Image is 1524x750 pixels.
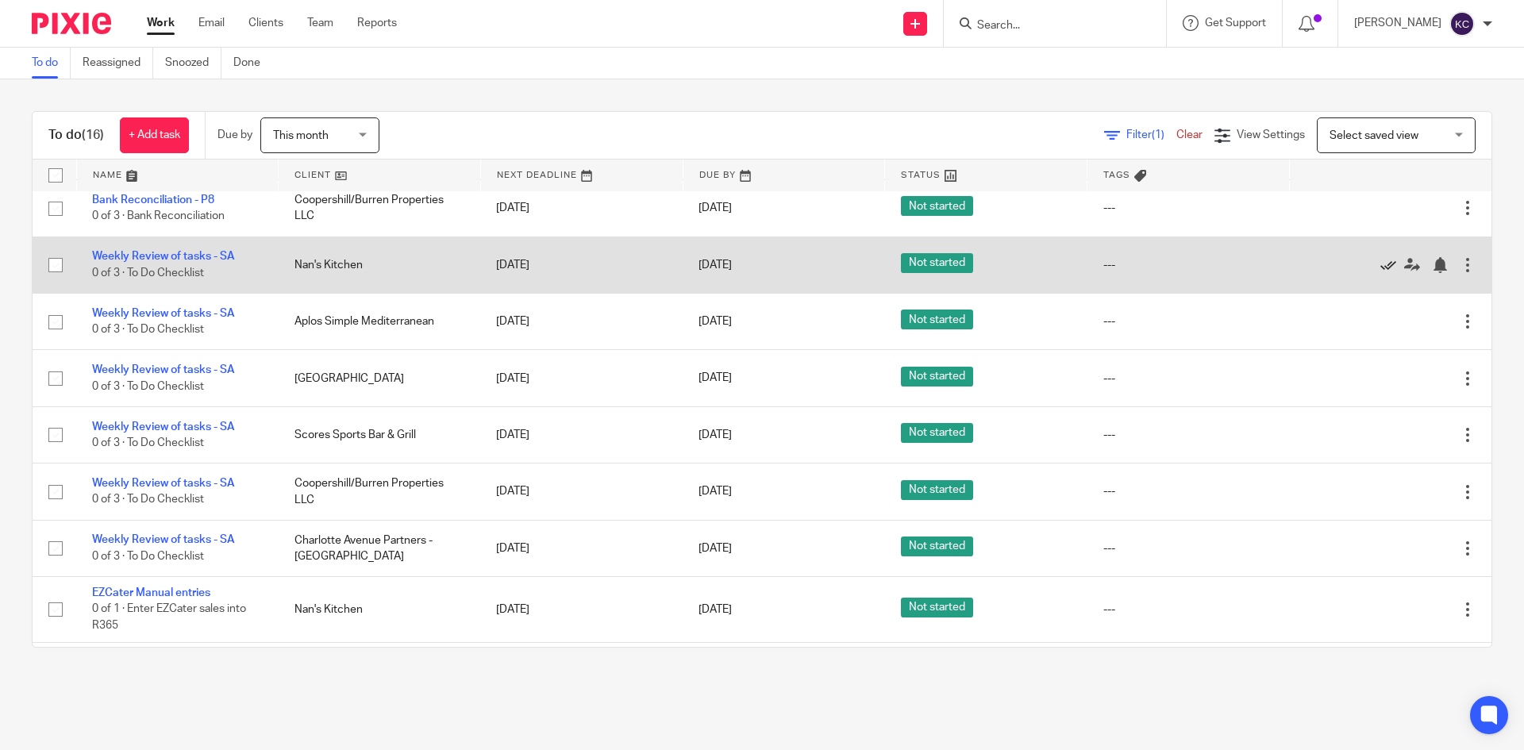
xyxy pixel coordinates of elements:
[698,316,732,327] span: [DATE]
[1103,483,1274,499] div: ---
[901,253,973,273] span: Not started
[480,642,683,707] td: [DATE]
[92,381,204,392] span: 0 of 3 · To Do Checklist
[92,551,204,562] span: 0 of 3 · To Do Checklist
[92,587,210,598] a: EZCater Manual entries
[480,463,683,520] td: [DATE]
[273,130,329,141] span: This month
[279,237,481,293] td: Nan's Kitchen
[1449,11,1475,37] img: svg%3E
[83,48,153,79] a: Reassigned
[480,406,683,463] td: [DATE]
[279,180,481,237] td: Coopershill/Burren Properties LLC
[901,480,973,500] span: Not started
[698,373,732,384] span: [DATE]
[92,324,204,335] span: 0 of 3 · To Do Checklist
[1205,17,1266,29] span: Get Support
[976,19,1118,33] input: Search
[901,598,973,617] span: Not started
[48,127,104,144] h1: To do
[480,577,683,642] td: [DATE]
[901,310,973,329] span: Not started
[248,15,283,31] a: Clients
[480,294,683,350] td: [DATE]
[1103,602,1274,617] div: ---
[1126,129,1176,140] span: Filter
[198,15,225,31] a: Email
[92,437,204,448] span: 0 of 3 · To Do Checklist
[92,364,235,375] a: Weekly Review of tasks - SA
[233,48,272,79] a: Done
[698,604,732,615] span: [DATE]
[1103,371,1274,387] div: ---
[901,196,973,216] span: Not started
[1237,129,1305,140] span: View Settings
[92,604,246,632] span: 0 of 1 · Enter EZCater sales into R365
[147,15,175,31] a: Work
[279,294,481,350] td: Aplos Simple Mediterranean
[698,202,732,213] span: [DATE]
[92,494,204,506] span: 0 of 3 · To Do Checklist
[480,180,683,237] td: [DATE]
[698,260,732,271] span: [DATE]
[1354,15,1441,31] p: [PERSON_NAME]
[279,642,481,707] td: Aplos Simple Mediterranean
[1330,130,1418,141] span: Select saved view
[279,520,481,576] td: Charlotte Avenue Partners - [GEOGRAPHIC_DATA]
[279,406,481,463] td: Scores Sports Bar & Grill
[480,520,683,576] td: [DATE]
[698,486,732,497] span: [DATE]
[92,534,235,545] a: Weekly Review of tasks - SA
[92,421,235,433] a: Weekly Review of tasks - SA
[307,15,333,31] a: Team
[1103,171,1130,179] span: Tags
[32,48,71,79] a: To do
[279,350,481,406] td: [GEOGRAPHIC_DATA]
[1103,313,1274,329] div: ---
[1103,200,1274,216] div: ---
[92,267,204,279] span: 0 of 3 · To Do Checklist
[120,117,189,153] a: + Add task
[165,48,221,79] a: Snoozed
[1103,427,1274,443] div: ---
[92,478,235,489] a: Weekly Review of tasks - SA
[92,308,235,319] a: Weekly Review of tasks - SA
[32,13,111,34] img: Pixie
[480,350,683,406] td: [DATE]
[92,211,225,222] span: 0 of 3 · Bank Reconciliation
[279,577,481,642] td: Nan's Kitchen
[1103,257,1274,273] div: ---
[92,194,214,206] a: Bank Reconciliation - P8
[901,537,973,556] span: Not started
[1176,129,1203,140] a: Clear
[357,15,397,31] a: Reports
[82,129,104,141] span: (16)
[1103,540,1274,556] div: ---
[698,543,732,554] span: [DATE]
[217,127,252,143] p: Due by
[480,237,683,293] td: [DATE]
[279,463,481,520] td: Coopershill/Burren Properties LLC
[1380,257,1404,273] a: Mark as done
[698,429,732,440] span: [DATE]
[1152,129,1164,140] span: (1)
[92,251,235,262] a: Weekly Review of tasks - SA
[901,423,973,443] span: Not started
[901,367,973,387] span: Not started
